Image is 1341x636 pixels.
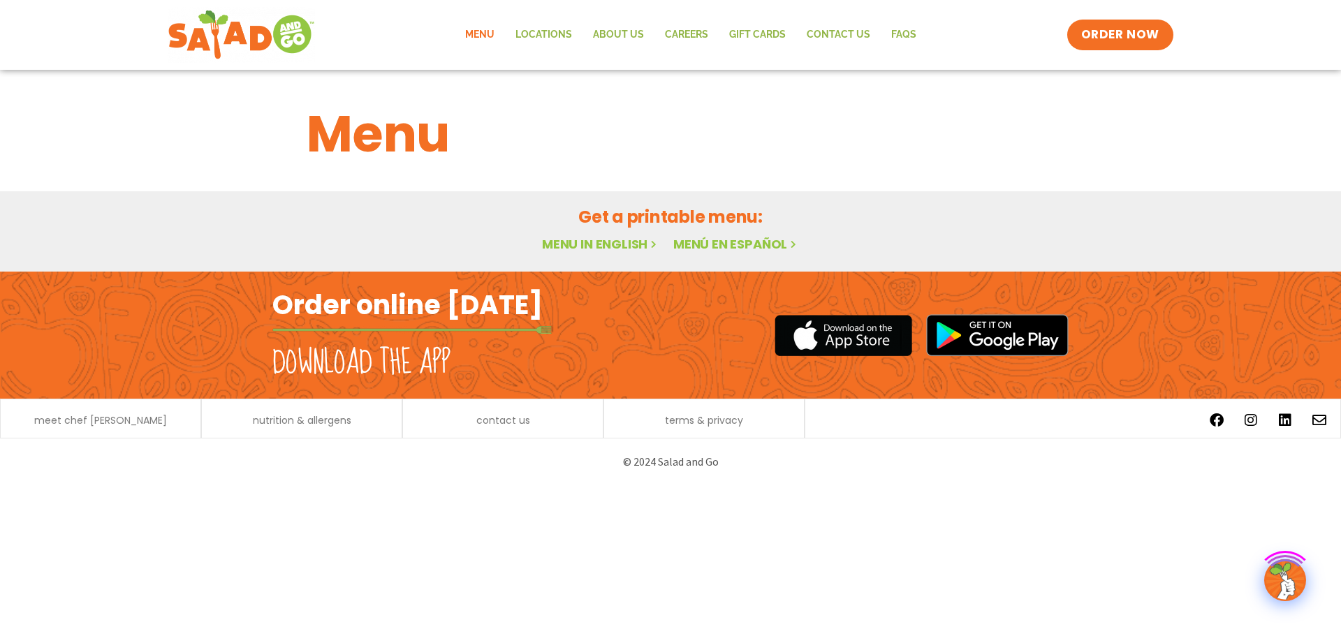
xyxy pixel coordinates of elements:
span: ORDER NOW [1081,27,1159,43]
a: Locations [505,19,582,51]
nav: Menu [455,19,927,51]
h2: Get a printable menu: [307,205,1034,229]
a: Menú en español [673,235,799,253]
h2: Order online [DATE] [272,288,543,322]
a: ORDER NOW [1067,20,1173,50]
img: google_play [926,314,1069,356]
h1: Menu [307,96,1034,172]
p: © 2024 Salad and Go [279,452,1062,471]
a: Careers [654,19,719,51]
img: new-SAG-logo-768×292 [168,7,315,63]
a: FAQs [881,19,927,51]
a: Contact Us [796,19,881,51]
a: Menu [455,19,505,51]
h2: Download the app [272,343,450,383]
a: Menu in English [542,235,659,253]
a: GIFT CARDS [719,19,796,51]
img: appstore [775,313,912,358]
a: meet chef [PERSON_NAME] [34,415,167,425]
a: terms & privacy [665,415,743,425]
a: About Us [582,19,654,51]
img: fork [272,326,552,334]
a: nutrition & allergens [253,415,351,425]
a: contact us [476,415,530,425]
